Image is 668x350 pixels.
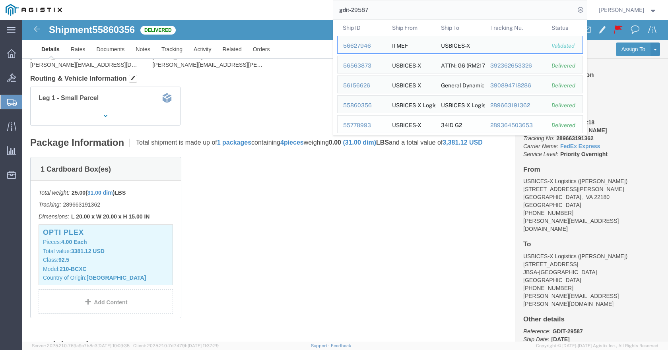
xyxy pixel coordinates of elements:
th: Ship To [435,20,485,36]
div: ATTN: G6 (RM217) Hays Hall [441,56,479,73]
table: Search Results [337,20,587,135]
div: 56156626 [343,81,381,90]
div: 392362653326 [490,62,540,70]
div: General Dynamics [441,76,479,93]
span: Client: 2025.21.0-7d7479b [133,343,219,348]
div: USBICES-X [392,56,421,73]
div: 289663191362 [490,101,540,110]
div: 56627946 [343,42,381,50]
div: Delivered [551,62,577,70]
span: Server: 2025.21.0-769a9a7b8c3 [32,343,130,348]
div: Validated [551,42,577,50]
div: Delivered [551,121,577,130]
span: Trent Grant [599,6,644,14]
a: Feedback [331,343,351,348]
input: Search for shipment number, reference number [333,0,575,19]
span: Copyright © [DATE]-[DATE] Agistix Inc., All Rights Reserved [536,342,658,349]
th: Tracking Nu. [484,20,546,36]
div: USBICES-X Logistics [392,96,430,113]
div: 289364503653 [490,121,540,130]
th: Ship From [386,20,435,36]
iframe: FS Legacy Container [22,20,668,342]
div: USBICES-X [392,116,421,133]
div: USBICES-X [441,36,470,53]
a: Support [311,343,331,348]
span: [DATE] 10:09:35 [97,343,130,348]
div: 390894718286 [490,81,540,90]
span: [DATE] 11:37:29 [188,343,219,348]
div: 56563873 [343,62,381,70]
div: Delivered [551,101,577,110]
button: [PERSON_NAME] [598,5,657,15]
th: Ship ID [337,20,386,36]
div: II MEF [392,36,408,53]
div: 55860356 [343,101,381,110]
th: Status [546,20,583,36]
div: USBICES-X [392,76,421,93]
div: 55778993 [343,121,381,130]
img: logo [6,4,62,16]
div: Delivered [551,81,577,90]
div: 34ID G2 [441,116,462,133]
div: USBICES-X Logistics [441,96,479,113]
